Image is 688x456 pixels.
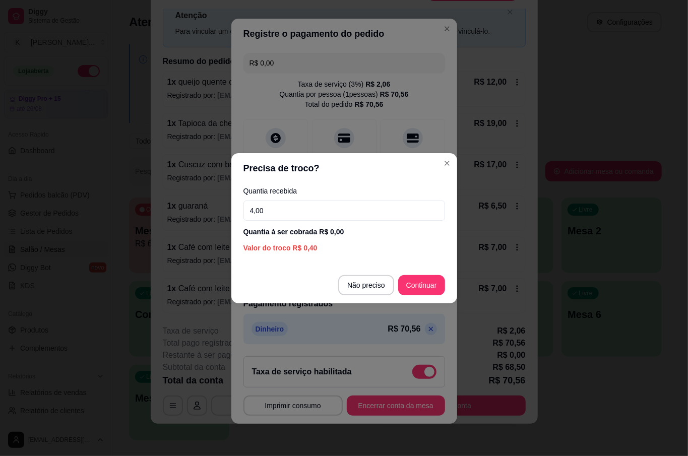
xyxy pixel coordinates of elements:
button: Não preciso [338,275,394,295]
div: Valor do troco R$ 0,40 [243,243,445,253]
button: Close [439,155,455,171]
label: Quantia recebida [243,187,445,194]
header: Precisa de troco? [231,153,457,183]
button: Continuar [398,275,445,295]
div: Quantia à ser cobrada R$ 0,00 [243,227,445,237]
